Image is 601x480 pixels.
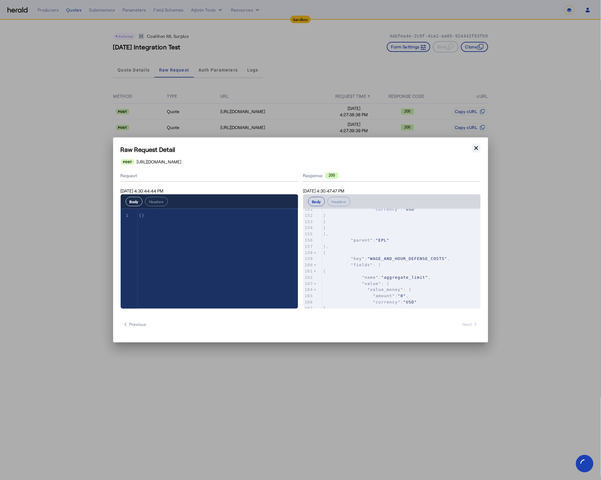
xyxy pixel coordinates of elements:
[323,300,417,304] span: :
[323,293,409,298] span: : ,
[303,225,314,231] div: 154
[373,300,400,304] span: "currency"
[323,207,417,212] span: :
[323,256,450,261] span: : ,
[126,197,143,206] button: Body
[463,321,478,327] span: Next
[121,188,164,193] span: [DATE] 4:30:44:44 PM
[303,268,314,274] div: 161
[303,287,314,293] div: 164
[303,206,314,212] div: 151
[323,238,390,242] span: :
[303,262,314,268] div: 160
[351,262,373,267] span: "fields"
[373,207,400,212] span: "currency"
[323,219,326,224] span: }
[145,197,168,206] button: Headers
[323,281,390,286] span: : {
[323,269,326,273] span: {
[303,305,314,312] div: 167
[121,212,130,219] div: 1
[303,172,481,179] div: Response
[121,319,149,330] button: Previous
[323,244,329,249] span: },
[303,281,314,287] div: 163
[137,159,181,165] span: [URL][DOMAIN_NAME]
[303,293,314,299] div: 165
[323,275,431,280] span: : ,
[303,250,314,256] div: 158
[398,293,406,298] span: "0"
[373,293,395,298] span: "amount"
[308,197,325,206] button: Body
[368,287,403,292] span: "value_money"
[303,212,314,219] div: 152
[376,238,389,242] span: "EPL"
[328,173,335,177] text: 200
[381,275,428,280] span: "aggregate_limit"
[328,197,350,206] button: Headers
[121,170,298,182] div: Request
[323,306,326,311] span: }
[139,213,145,218] span: {}
[123,321,146,327] span: Previous
[121,145,481,154] h1: Raw Request Detail
[303,256,314,262] div: 159
[303,231,314,237] div: 155
[323,225,326,230] span: }
[303,237,314,243] div: 156
[351,238,373,242] span: "parent"
[323,232,329,236] span: ],
[303,299,314,305] div: 166
[368,256,448,261] span: "WAGE_AND_HOUR_DEFENSE_COSTS"
[362,275,378,280] span: "name"
[403,300,417,304] span: "USD"
[403,207,417,212] span: "USD"
[303,274,314,281] div: 162
[323,213,326,218] span: }
[303,188,345,193] span: [DATE] 4:30:47:47 PM
[460,319,481,330] button: Next
[303,219,314,225] div: 153
[323,287,412,292] span: : {
[303,243,314,250] div: 157
[323,262,381,267] span: : [
[351,256,365,261] span: "key"
[323,250,326,255] span: {
[362,281,381,286] span: "value"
